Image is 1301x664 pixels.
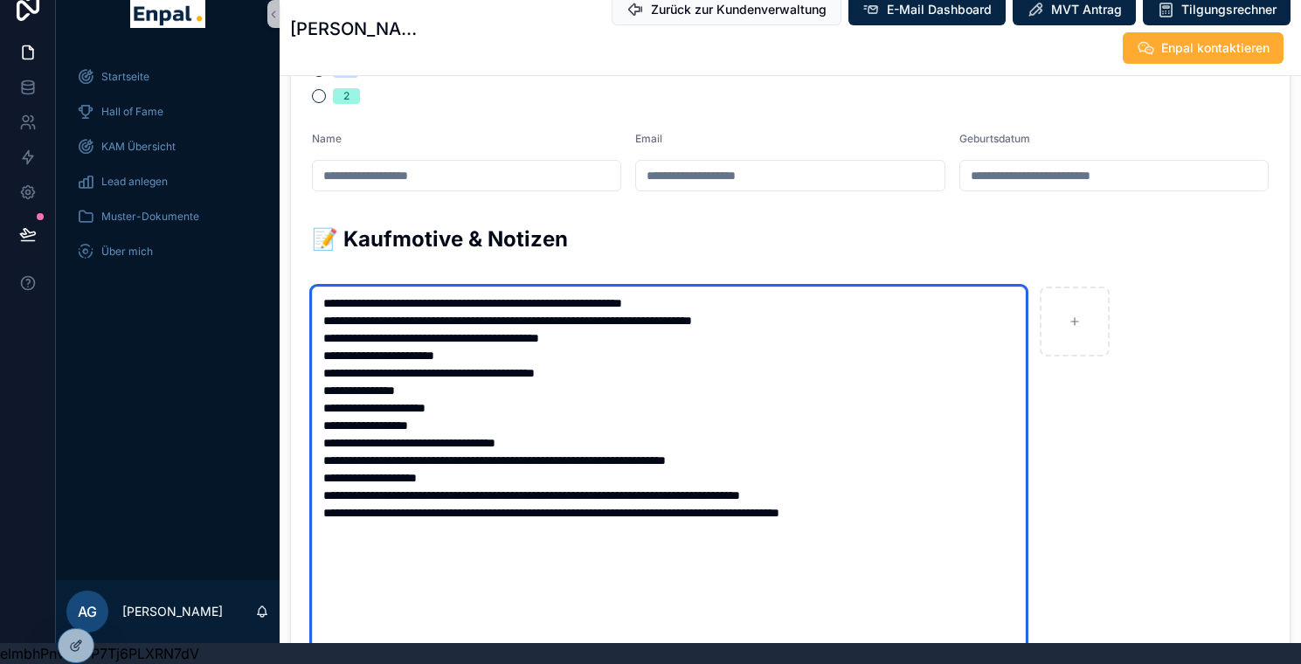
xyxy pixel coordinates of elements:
div: scrollable content [56,49,280,290]
span: Email [635,132,662,145]
a: Muster-Dokumente [66,201,269,232]
a: Lead anlegen [66,166,269,197]
button: Enpal kontaktieren [1123,32,1284,64]
a: Über mich [66,236,269,267]
p: [PERSON_NAME] [122,603,223,620]
span: Enpal kontaktieren [1161,39,1270,57]
span: Über mich [101,245,153,259]
span: Tilgungsrechner [1181,1,1277,18]
span: AG [78,601,97,622]
a: KAM Übersicht [66,131,269,163]
span: Muster-Dokumente [101,210,199,224]
span: Startseite [101,70,149,84]
span: MVT Antrag [1051,1,1122,18]
a: Startseite [66,61,269,93]
h2: 📝 Kaufmotive & Notizen [312,225,1269,253]
span: Hall of Fame [101,105,163,119]
span: Name [312,132,342,145]
a: Hall of Fame [66,96,269,128]
span: Geburtsdatum [959,132,1030,145]
span: E-Mail Dashboard [887,1,992,18]
span: Zurück zur Kundenverwaltung [651,1,827,18]
span: KAM Übersicht [101,140,176,154]
div: 2 [343,88,349,104]
h1: [PERSON_NAME] [290,17,432,41]
span: Lead anlegen [101,175,168,189]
